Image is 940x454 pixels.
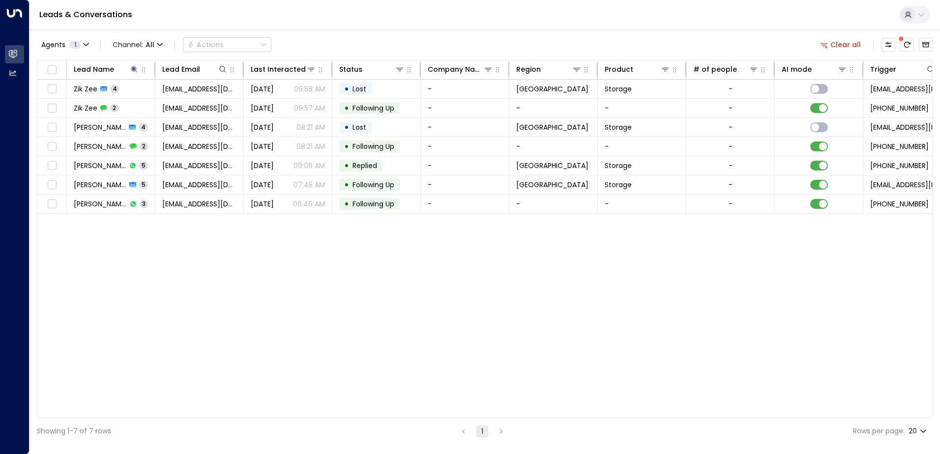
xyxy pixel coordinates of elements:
span: Toggle select row [46,102,58,114]
span: Jul 12, 2025 [251,199,274,209]
button: Channel:All [109,38,167,52]
p: 09:57 AM [294,103,325,113]
span: Toggle select row [46,179,58,191]
button: Actions [183,37,271,52]
p: 09:58 AM [294,84,325,94]
span: 4 [139,123,148,131]
span: Aug 11, 2025 [251,84,274,94]
div: Trigger [870,63,936,75]
td: - [509,195,598,213]
span: nh-786@hotmail.co.uk [162,142,236,151]
a: Leads & Conversations [39,9,132,20]
nav: pagination navigation [457,425,507,437]
td: - [421,118,509,137]
span: 2 [140,142,148,150]
span: Jul 13, 2025 [251,180,274,190]
span: zikzee@gmail.com [162,103,236,113]
span: +447787876772 [870,161,929,170]
td: - [421,175,509,194]
div: • [344,157,349,174]
p: 06:46 AM [293,199,325,209]
p: 07:45 AM [294,180,325,190]
span: Channel: [109,38,167,52]
span: Birmingham [516,84,588,94]
span: zeeshe60@hotmail.com [162,180,236,190]
p: 09:06 AM [294,161,325,170]
span: Zeeshan Nadeem [74,199,127,209]
span: Replied [352,161,377,170]
div: • [344,119,349,136]
div: Company Name [428,63,483,75]
div: Company Name [428,63,493,75]
div: • [344,176,349,193]
div: Lead Email [162,63,200,75]
div: Region [516,63,541,75]
td: - [598,137,686,156]
div: Button group with a nested menu [183,37,271,52]
span: Nazeem Hussain [74,142,127,151]
span: Berkshire [516,180,588,190]
div: Product [605,63,670,75]
p: 08:21 AM [296,122,325,132]
div: • [344,100,349,116]
td: - [421,156,509,175]
p: 08:21 AM [296,142,325,151]
span: +447593102344 [870,142,929,151]
div: Showing 1-7 of 7 rows [37,426,111,436]
button: Archived Leads [919,38,933,52]
span: +441214465903 [870,103,929,113]
span: znadeem.1995@gmail.com [162,199,236,209]
td: - [421,137,509,156]
td: - [509,99,598,117]
button: Customize [881,38,895,52]
span: Nazeem Hussain [74,122,126,132]
span: Zik Zee [74,84,97,94]
span: 3 [140,199,148,208]
span: Toggle select row [46,141,58,153]
button: page 1 [476,426,488,437]
span: Following Up [352,142,394,151]
span: Lost [352,122,366,132]
div: 20 [909,424,929,438]
span: Agents [41,41,65,48]
td: - [421,99,509,117]
div: Trigger [870,63,896,75]
div: • [344,81,349,97]
span: Toggle select row [46,121,58,134]
div: # of people [693,63,737,75]
span: 2 [110,104,118,112]
div: Lead Name [74,63,139,75]
span: zikzee@gmail.com [162,84,236,94]
div: - [729,161,733,170]
div: - [729,180,733,190]
span: Toggle select row [46,198,58,210]
div: Product [605,63,633,75]
span: Aug 08, 2025 [251,103,274,113]
span: All [146,41,154,49]
span: Storage [605,122,632,132]
span: 5 [139,161,148,170]
div: Region [516,63,582,75]
div: - [729,199,733,209]
div: - [729,142,733,151]
span: Storage [605,180,632,190]
span: Jul 26, 2025 [251,122,274,132]
span: Following Up [352,180,394,190]
span: nh-786@hotmail.co.uk [162,122,236,132]
span: 5 [139,180,148,189]
span: 1 [69,41,81,49]
span: Lost [352,84,366,94]
span: Toggle select row [46,160,58,172]
span: Toggle select all [46,64,58,76]
label: Rows per page: [853,426,905,436]
div: Last Interacted [251,63,316,75]
span: Jul 16, 2025 [251,161,274,170]
div: AI mode [782,63,847,75]
span: Zeeshan Ul haque [74,161,126,170]
span: Zik Zee [74,103,97,113]
span: 4 [110,85,119,93]
span: Berkshire [516,161,588,170]
div: Status [339,63,405,75]
span: Following Up [352,199,394,209]
div: • [344,138,349,155]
